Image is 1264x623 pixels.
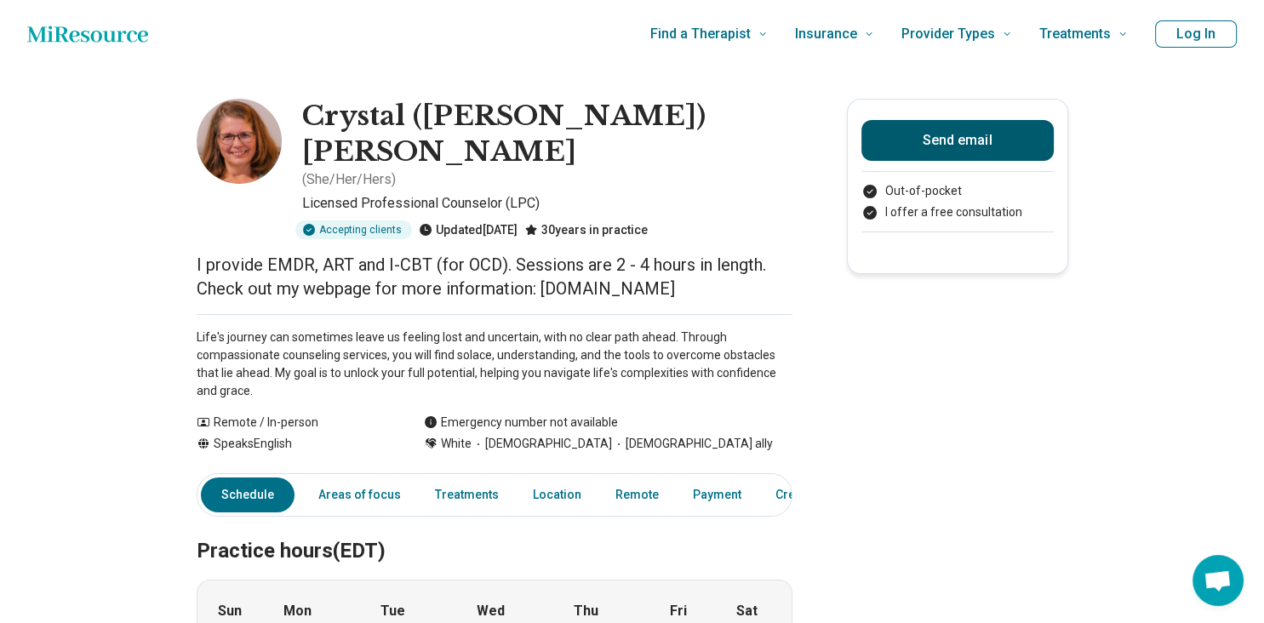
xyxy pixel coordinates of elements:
div: Speaks English [197,435,390,453]
button: Send email [861,120,1054,161]
a: Payment [683,477,752,512]
button: Log In [1155,20,1237,48]
strong: Thu [574,601,598,621]
strong: Mon [283,601,312,621]
div: 30 years in practice [524,220,648,239]
a: Credentials [765,477,850,512]
div: Accepting clients [295,220,412,239]
img: Crystal Horning, Licensed Professional Counselor (LPC) [197,99,282,184]
a: Location [523,477,592,512]
p: Licensed Professional Counselor (LPC) [302,193,792,214]
strong: Sun [218,601,242,621]
h2: Practice hours (EDT) [197,496,792,566]
div: Remote / In-person [197,414,390,432]
span: Find a Therapist [650,22,751,46]
p: ( She/Her/Hers ) [302,169,396,190]
a: Home page [27,17,148,51]
span: Provider Types [901,22,995,46]
a: Treatments [425,477,509,512]
strong: Tue [380,601,405,621]
span: Insurance [795,22,857,46]
div: Updated [DATE] [419,220,518,239]
div: Open chat [1193,555,1244,606]
span: [DEMOGRAPHIC_DATA] [472,435,612,453]
p: I provide EMDR, ART and I-CBT (for OCD). Sessions are 2 - 4 hours in length. Check out my webpage... [197,253,792,300]
ul: Payment options [861,182,1054,221]
a: Areas of focus [308,477,411,512]
strong: Wed [477,601,505,621]
strong: Sat [736,601,758,621]
li: I offer a free consultation [861,203,1054,221]
span: [DEMOGRAPHIC_DATA] ally [612,435,773,453]
li: Out-of-pocket [861,182,1054,200]
a: Schedule [201,477,295,512]
strong: Fri [670,601,687,621]
span: Treatments [1039,22,1111,46]
p: Life's journey can sometimes leave us feeling lost and uncertain, with no clear path ahead. Throu... [197,329,792,400]
a: Remote [605,477,669,512]
h1: Crystal ([PERSON_NAME]) [PERSON_NAME] [302,99,792,169]
div: Emergency number not available [424,414,618,432]
span: White [441,435,472,453]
